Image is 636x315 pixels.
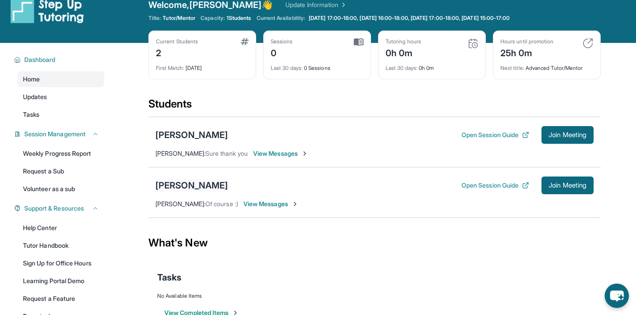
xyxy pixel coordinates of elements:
span: First Match : [156,65,184,71]
div: [DATE] [156,59,249,72]
button: Join Meeting [541,177,594,194]
div: [PERSON_NAME] [155,129,228,141]
span: [PERSON_NAME] : [155,200,205,207]
a: [DATE] 17:00-18:00, [DATE] 16:00-18:00, [DATE] 17:00-18:00, [DATE] 15:00-17:00 [307,15,511,22]
span: Updates [23,92,47,101]
span: Join Meeting [549,132,587,138]
img: Chevron-Right [301,150,308,157]
img: card [583,38,593,49]
span: 1 Students [227,15,251,22]
div: Hours until promotion [500,38,553,45]
img: card [468,38,478,49]
div: 0 Sessions [271,59,363,72]
span: Session Management [24,130,86,138]
div: Sessions [271,38,293,45]
button: Support & Resources [21,204,99,213]
span: Last 30 days : [271,65,303,71]
a: Updates [18,89,104,105]
button: Session Management [21,130,99,138]
span: Tasks [23,110,39,119]
div: 0h 0m [386,45,421,59]
span: Of course :) [205,200,238,207]
span: [DATE] 17:00-18:00, [DATE] 16:00-18:00, [DATE] 17:00-18:00, [DATE] 15:00-17:00 [309,15,510,22]
img: card [241,38,249,45]
span: View Messages [253,149,308,158]
div: 0h 0m [386,59,478,72]
a: Tutor Handbook [18,238,104,254]
span: Sure thank you [205,150,248,157]
div: 0 [271,45,293,59]
span: View Messages [243,200,299,208]
span: [PERSON_NAME] : [155,150,205,157]
a: Update Information [285,0,347,9]
span: Last 30 days : [386,65,417,71]
a: Learning Portal Demo [18,273,104,289]
a: Sign Up for Office Hours [18,255,104,271]
a: Request a Feature [18,291,104,307]
span: Capacity: [201,15,225,22]
span: Support & Resources [24,204,84,213]
span: Join Meeting [549,183,587,188]
button: Join Meeting [541,126,594,144]
img: card [354,38,363,46]
span: Title: [148,15,161,22]
a: Weekly Progress Report [18,146,104,161]
span: Next title : [500,65,524,71]
div: What's New [148,223,601,262]
img: Chevron-Right [291,200,299,207]
div: 2 [156,45,198,59]
div: 25h 0m [500,45,553,59]
a: Tasks [18,107,104,123]
div: [PERSON_NAME] [155,179,228,192]
div: Current Students [156,38,198,45]
a: Volunteer as a sub [18,181,104,197]
div: Students [148,97,601,116]
span: Tutor/Mentor [163,15,195,22]
span: Tasks [157,271,182,284]
button: Open Session Guide [462,181,529,190]
a: Home [18,71,104,87]
div: Advanced Tutor/Mentor [500,59,593,72]
a: Help Center [18,220,104,236]
span: Current Availability: [257,15,305,22]
span: Dashboard [24,55,56,64]
button: chat-button [605,284,629,308]
span: Home [23,75,40,84]
button: Dashboard [21,55,99,64]
img: Chevron Right [338,0,347,9]
div: Tutoring hours [386,38,421,45]
a: Request a Sub [18,163,104,179]
div: No Available Items [157,292,592,300]
button: Open Session Guide [462,131,529,139]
